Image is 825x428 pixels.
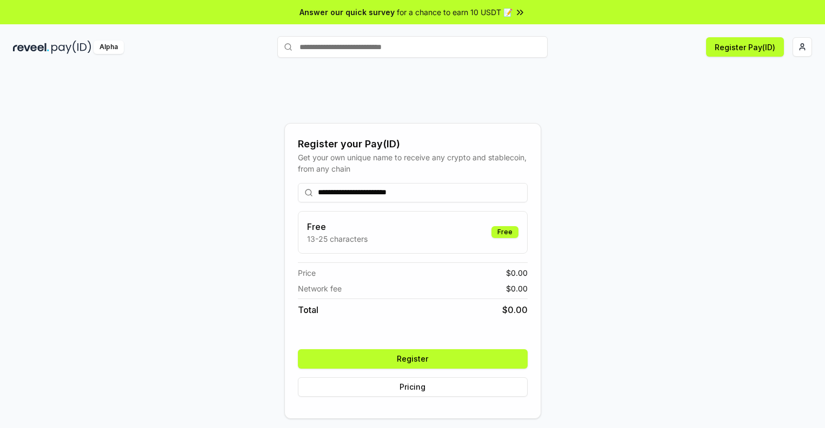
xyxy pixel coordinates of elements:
[300,6,395,18] span: Answer our quick survey
[13,40,49,54] img: reveel_dark
[298,137,528,152] div: Register your Pay(ID)
[506,267,528,278] span: $ 0.00
[502,303,528,316] span: $ 0.00
[298,303,318,316] span: Total
[397,6,513,18] span: for a chance to earn 10 USDT 📝
[298,267,316,278] span: Price
[94,40,124,54] div: Alpha
[307,220,368,233] h3: Free
[298,152,528,174] div: Get your own unique name to receive any crypto and stablecoin, from any chain
[51,40,91,54] img: pay_id
[706,37,784,57] button: Register Pay(ID)
[307,233,368,244] p: 13-25 characters
[298,377,528,397] button: Pricing
[506,283,528,294] span: $ 0.00
[491,226,518,238] div: Free
[298,283,342,294] span: Network fee
[298,349,528,369] button: Register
